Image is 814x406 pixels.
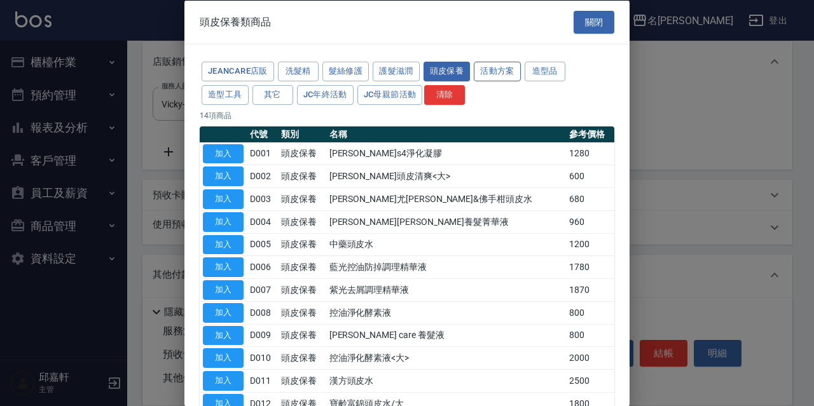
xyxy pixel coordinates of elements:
td: D009 [247,324,278,347]
button: 清除 [424,85,465,104]
p: 14 項商品 [200,109,614,121]
button: 頭皮保養 [424,62,471,81]
th: 參考價格 [566,126,614,142]
button: 加入 [203,189,244,209]
td: 800 [566,301,614,324]
td: D003 [247,187,278,210]
td: 頭皮保養 [278,369,326,392]
td: 2000 [566,346,614,369]
button: 加入 [203,257,244,277]
td: 2500 [566,369,614,392]
button: 其它 [252,85,293,104]
td: D010 [247,346,278,369]
button: 護髮滋潤 [373,62,420,81]
td: 1870 [566,278,614,301]
td: D006 [247,255,278,278]
td: 800 [566,324,614,347]
button: 加入 [203,144,244,163]
button: JC年終活動 [297,85,354,104]
th: 名稱 [326,126,567,142]
td: 960 [566,210,614,233]
span: 頭皮保養類商品 [200,15,271,28]
td: 中藥頭皮水 [326,233,567,256]
td: 控油淨化酵素液 [326,301,567,324]
td: 頭皮保養 [278,324,326,347]
td: [PERSON_NAME] care 養髮液 [326,324,567,347]
td: D001 [247,142,278,165]
button: 加入 [203,280,244,300]
td: 1280 [566,142,614,165]
td: 漢方頭皮水 [326,369,567,392]
button: 加入 [203,212,244,231]
td: D007 [247,278,278,301]
td: 紫光去屑調理精華液 [326,278,567,301]
button: 加入 [203,166,244,186]
button: 造型工具 [202,85,249,104]
td: 頭皮保養 [278,278,326,301]
td: 1780 [566,255,614,278]
td: 頭皮保養 [278,255,326,278]
td: 680 [566,187,614,210]
td: 控油淨化酵素液<大> [326,346,567,369]
td: 頭皮保養 [278,210,326,233]
td: D011 [247,369,278,392]
button: 加入 [203,302,244,322]
td: 頭皮保養 [278,233,326,256]
button: 加入 [203,371,244,391]
button: 加入 [203,234,244,254]
button: 造型品 [525,62,565,81]
td: 頭皮保養 [278,301,326,324]
td: [PERSON_NAME][PERSON_NAME]養髮菁華液 [326,210,567,233]
td: [PERSON_NAME]s4淨化凝膠 [326,142,567,165]
td: 頭皮保養 [278,165,326,187]
th: 類別 [278,126,326,142]
td: 600 [566,165,614,187]
td: D002 [247,165,278,187]
td: 頭皮保養 [278,346,326,369]
button: 加入 [203,325,244,345]
button: JeanCare店販 [202,62,274,81]
button: 髮絲修護 [322,62,369,81]
button: JC母親節活動 [357,85,423,104]
td: 藍光控油防掉調理精華液 [326,255,567,278]
th: 代號 [247,126,278,142]
td: [PERSON_NAME]尤[PERSON_NAME]&佛手柑頭皮水 [326,187,567,210]
button: 活動方案 [474,62,521,81]
td: 頭皮保養 [278,142,326,165]
td: D005 [247,233,278,256]
button: 洗髮精 [278,62,319,81]
button: 關閉 [574,10,614,34]
td: 1200 [566,233,614,256]
td: D004 [247,210,278,233]
td: D008 [247,301,278,324]
td: 頭皮保養 [278,187,326,210]
button: 加入 [203,348,244,368]
td: [PERSON_NAME]頭皮清爽<大> [326,165,567,187]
